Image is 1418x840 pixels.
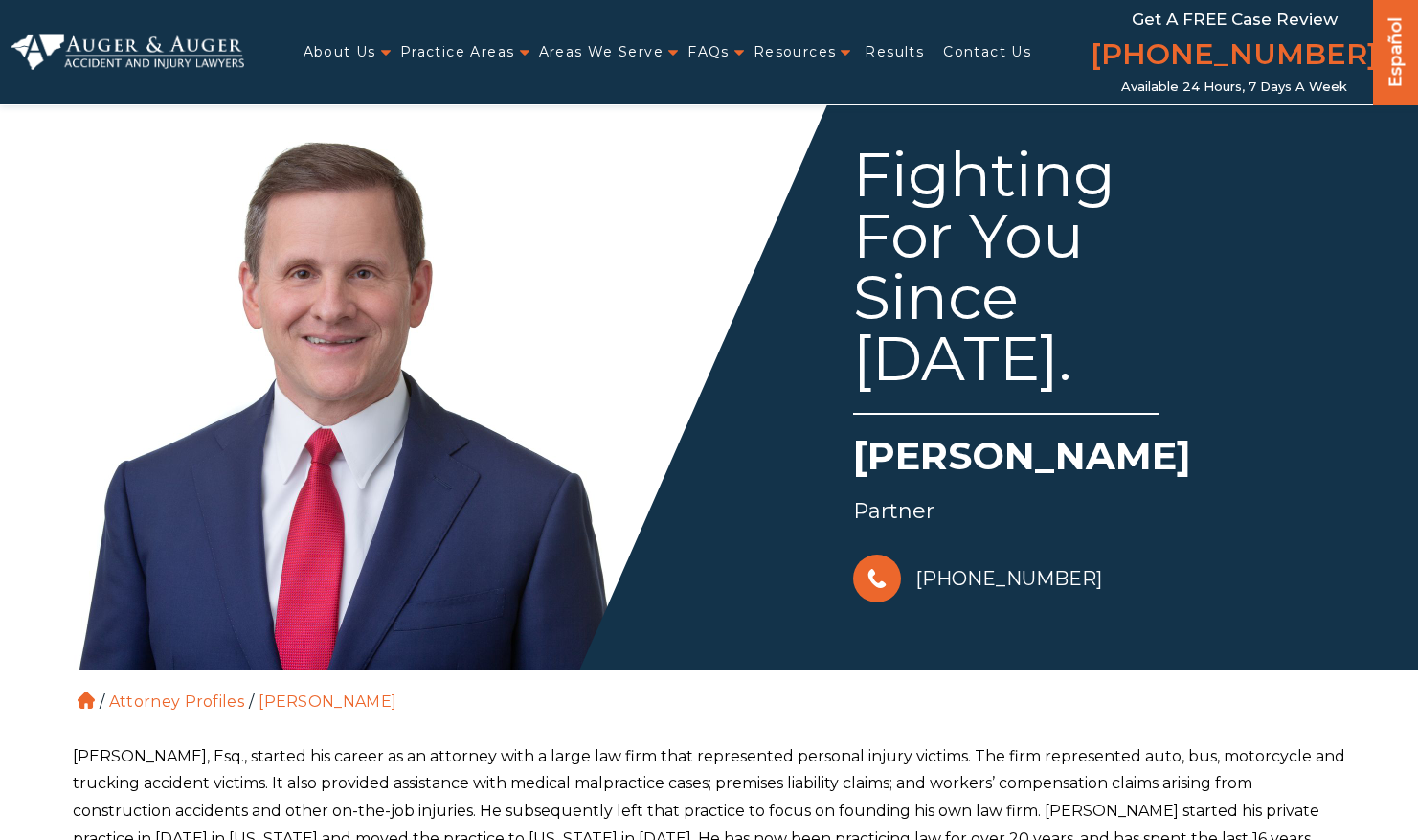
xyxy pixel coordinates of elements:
span: Get a FREE Case Review [1132,10,1338,29]
a: Contact Us [943,33,1031,72]
a: [PHONE_NUMBER] [853,550,1102,607]
a: Areas We Serve [539,33,664,72]
img: Auger & Auger Accident and Injury Lawyers Logo [11,34,244,70]
a: Attorney Profiles [109,692,244,711]
a: About Us [304,33,376,72]
a: [PHONE_NUMBER] [1091,34,1378,79]
ol: / / [73,670,1346,715]
h1: [PERSON_NAME] [853,429,1349,492]
div: Partner [853,492,1349,531]
div: Fighting For You Since [DATE]. [853,144,1159,415]
li: [PERSON_NAME] [254,692,401,711]
a: FAQs [687,33,730,72]
a: Home [78,692,95,709]
a: Resources [754,33,837,72]
a: Practice Areas [400,33,515,72]
img: Herbert Auger [58,96,633,670]
a: Results [865,33,924,72]
span: Available 24 Hours, 7 Days a Week [1121,79,1347,95]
